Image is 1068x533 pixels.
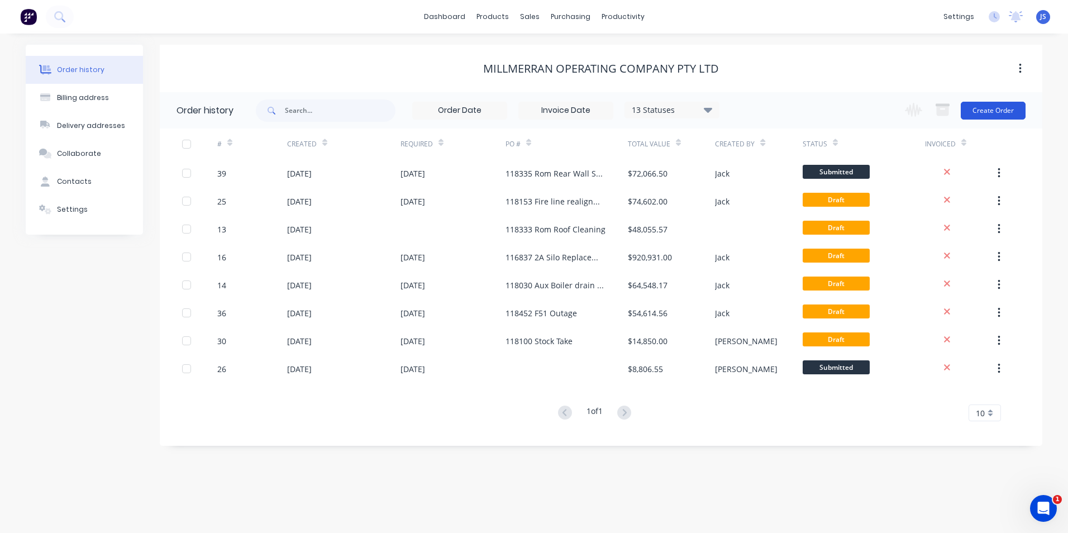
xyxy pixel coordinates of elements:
[628,196,667,207] div: $74,602.00
[506,307,577,319] div: 118452 F51 Outage
[287,363,312,375] div: [DATE]
[625,104,719,116] div: 13 Statuses
[803,332,870,346] span: Draft
[26,56,143,84] button: Order history
[628,251,672,263] div: $920,931.00
[506,139,521,149] div: PO #
[803,360,870,374] span: Submitted
[217,168,226,179] div: 39
[628,129,715,159] div: Total Value
[803,277,870,291] span: Draft
[57,149,101,159] div: Collaborate
[57,93,109,103] div: Billing address
[26,168,143,196] button: Contacts
[1030,495,1057,522] iframe: Intercom live chat
[217,251,226,263] div: 16
[20,8,37,25] img: Factory
[961,102,1026,120] button: Create Order
[715,129,802,159] div: Created By
[803,221,870,235] span: Draft
[715,279,730,291] div: Jack
[217,196,226,207] div: 25
[506,168,605,179] div: 118335 Rom Rear Wall Sheeting
[287,251,312,263] div: [DATE]
[1040,12,1046,22] span: JS
[596,8,650,25] div: productivity
[803,304,870,318] span: Draft
[506,279,605,291] div: 118030 Aux Boiler drain line
[976,407,985,419] span: 10
[715,335,778,347] div: [PERSON_NAME]
[287,307,312,319] div: [DATE]
[26,84,143,112] button: Billing address
[925,139,956,149] div: Invoiced
[506,335,573,347] div: 118100 Stock Take
[628,335,667,347] div: $14,850.00
[217,223,226,235] div: 13
[483,62,719,75] div: Millmerran Operating Company Pty Ltd
[545,8,596,25] div: purchasing
[217,363,226,375] div: 26
[177,104,233,117] div: Order history
[57,177,92,187] div: Contacts
[1053,495,1062,504] span: 1
[715,307,730,319] div: Jack
[285,99,395,122] input: Search...
[514,8,545,25] div: sales
[287,196,312,207] div: [DATE]
[401,196,425,207] div: [DATE]
[715,168,730,179] div: Jack
[715,196,730,207] div: Jack
[938,8,980,25] div: settings
[413,102,507,119] input: Order Date
[519,102,613,119] input: Invoice Date
[803,165,870,179] span: Submitted
[217,335,226,347] div: 30
[401,279,425,291] div: [DATE]
[401,307,425,319] div: [DATE]
[401,139,433,149] div: Required
[26,196,143,223] button: Settings
[506,129,628,159] div: PO #
[803,193,870,207] span: Draft
[803,249,870,263] span: Draft
[26,140,143,168] button: Collaborate
[401,168,425,179] div: [DATE]
[506,196,605,207] div: 118153 Fire line realignment
[287,129,401,159] div: Created
[287,335,312,347] div: [DATE]
[217,307,226,319] div: 36
[803,139,827,149] div: Status
[715,363,778,375] div: [PERSON_NAME]
[287,139,317,149] div: Created
[628,363,663,375] div: $8,806.55
[925,129,995,159] div: Invoiced
[628,223,667,235] div: $48,055.57
[401,129,506,159] div: Required
[628,279,667,291] div: $64,548.17
[506,223,605,235] div: 118333 Rom Roof Cleaning
[57,204,88,215] div: Settings
[506,251,605,263] div: 116837 2A Silo Replacement
[628,307,667,319] div: $54,614.56
[217,139,222,149] div: #
[715,251,730,263] div: Jack
[587,405,603,421] div: 1 of 1
[418,8,471,25] a: dashboard
[287,168,312,179] div: [DATE]
[217,129,287,159] div: #
[26,112,143,140] button: Delivery addresses
[715,139,755,149] div: Created By
[287,223,312,235] div: [DATE]
[401,251,425,263] div: [DATE]
[628,139,670,149] div: Total Value
[287,279,312,291] div: [DATE]
[803,129,925,159] div: Status
[57,121,125,131] div: Delivery addresses
[217,279,226,291] div: 14
[57,65,104,75] div: Order history
[401,335,425,347] div: [DATE]
[628,168,667,179] div: $72,066.50
[401,363,425,375] div: [DATE]
[471,8,514,25] div: products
